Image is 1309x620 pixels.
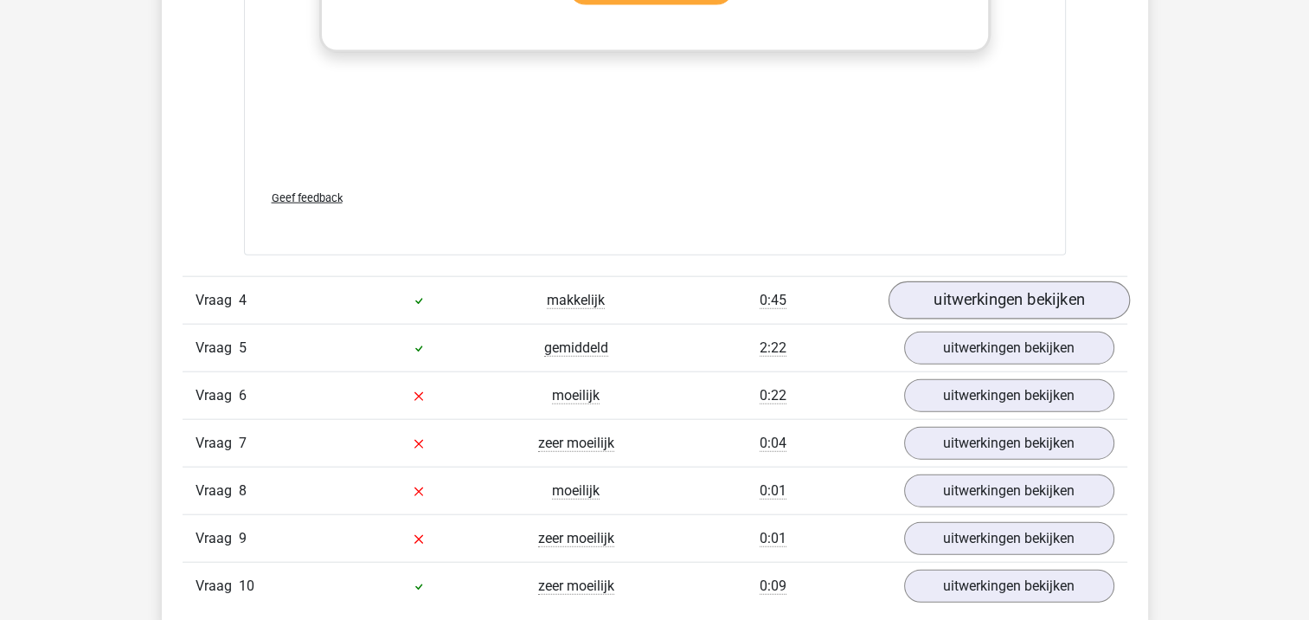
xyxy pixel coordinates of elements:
[904,379,1114,412] a: uitwerkingen bekijken
[239,339,247,356] span: 5
[760,387,786,404] span: 0:22
[760,530,786,547] span: 0:01
[196,338,239,358] span: Vraag
[888,281,1129,320] a: uitwerkingen bekijken
[239,530,247,546] span: 9
[239,292,247,308] span: 4
[196,528,239,549] span: Vraag
[760,339,786,357] span: 2:22
[196,481,239,501] span: Vraag
[538,530,614,547] span: zeer moeilijk
[552,387,600,404] span: moeilijk
[904,427,1114,460] a: uitwerkingen bekijken
[760,435,786,452] span: 0:04
[552,482,600,500] span: moeilijk
[239,435,247,451] span: 7
[196,385,239,406] span: Vraag
[239,387,247,404] span: 6
[196,290,239,311] span: Vraag
[760,292,786,309] span: 0:45
[904,570,1114,603] a: uitwerkingen bekijken
[239,482,247,499] span: 8
[196,433,239,454] span: Vraag
[904,522,1114,555] a: uitwerkingen bekijken
[538,578,614,595] span: zeer moeilijk
[538,435,614,452] span: zeer moeilijk
[239,578,254,594] span: 10
[904,475,1114,507] a: uitwerkingen bekijken
[544,339,608,357] span: gemiddeld
[760,578,786,595] span: 0:09
[196,576,239,597] span: Vraag
[272,191,343,204] span: Geef feedback
[760,482,786,500] span: 0:01
[547,292,605,309] span: makkelijk
[904,332,1114,365] a: uitwerkingen bekijken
